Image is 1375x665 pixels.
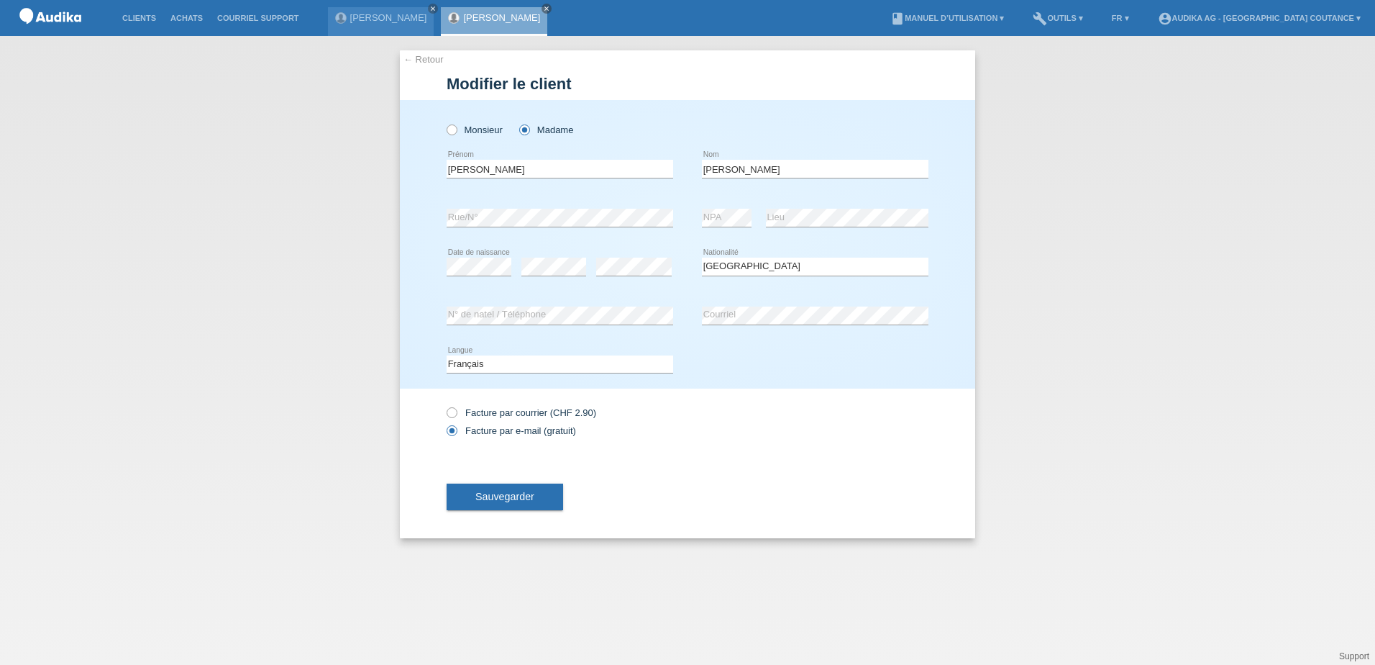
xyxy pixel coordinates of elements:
[163,14,210,22] a: Achats
[447,484,563,511] button: Sauvegarder
[14,28,86,39] a: POS — MF Group
[1158,12,1172,26] i: account_circle
[1151,14,1368,22] a: account_circleAudika AG - [GEOGRAPHIC_DATA] Coutance ▾
[890,12,905,26] i: book
[447,425,576,436] label: Facture par e-mail (gratuit)
[463,12,540,23] a: [PERSON_NAME]
[1339,651,1369,661] a: Support
[429,5,437,12] i: close
[519,125,529,134] input: Madame
[115,14,163,22] a: Clients
[447,407,456,425] input: Facture par courrier (CHF 2.90)
[210,14,306,22] a: Courriel Support
[475,491,534,502] span: Sauvegarder
[543,5,550,12] i: close
[428,4,438,14] a: close
[883,14,1011,22] a: bookManuel d’utilisation ▾
[1105,14,1136,22] a: FR ▾
[447,407,596,418] label: Facture par courrier (CHF 2.90)
[542,4,552,14] a: close
[519,125,573,135] label: Madame
[447,425,456,443] input: Facture par e-mail (gratuit)
[447,125,503,135] label: Monsieur
[447,75,928,93] h1: Modifier le client
[447,125,456,134] input: Monsieur
[350,12,427,23] a: [PERSON_NAME]
[1025,14,1090,22] a: buildOutils ▾
[1033,12,1047,26] i: build
[403,54,444,65] a: ← Retour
